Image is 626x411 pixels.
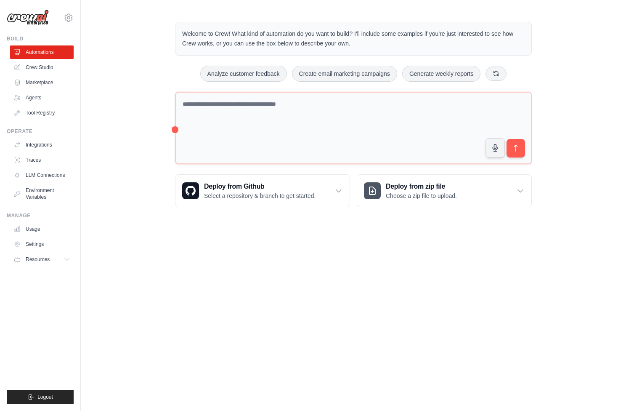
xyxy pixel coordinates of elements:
p: Select a repository & branch to get started. [204,192,316,200]
a: Traces [10,153,74,167]
a: LLM Connections [10,168,74,182]
img: Logo [7,10,49,26]
p: Choose a zip file to upload. [386,192,457,200]
div: Build [7,35,74,42]
span: Logout [37,394,53,400]
a: Agents [10,91,74,104]
h3: Deploy from Github [204,181,316,192]
span: Resources [26,256,50,263]
a: Tool Registry [10,106,74,120]
a: Environment Variables [10,184,74,204]
a: Crew Studio [10,61,74,74]
p: Welcome to Crew! What kind of automation do you want to build? I'll include some examples if you'... [182,29,525,48]
button: Logout [7,390,74,404]
a: Marketplace [10,76,74,89]
div: Operate [7,128,74,135]
a: Automations [10,45,74,59]
button: Resources [10,253,74,266]
a: Integrations [10,138,74,152]
button: Create email marketing campaigns [292,66,397,82]
button: Analyze customer feedback [200,66,287,82]
a: Usage [10,222,74,236]
button: Generate weekly reports [402,66,481,82]
a: Settings [10,238,74,251]
div: Manage [7,212,74,219]
h3: Deploy from zip file [386,181,457,192]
